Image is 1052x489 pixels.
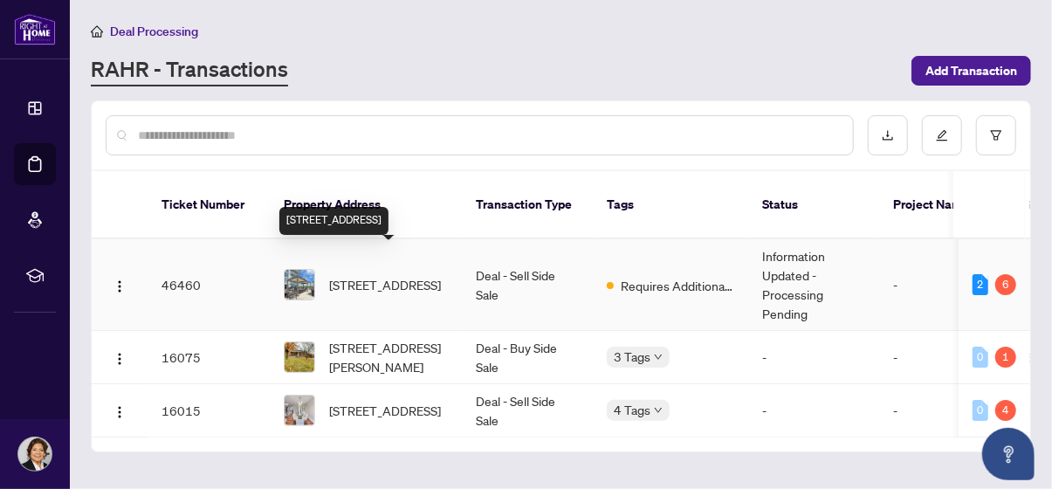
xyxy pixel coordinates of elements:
th: Status [748,171,879,239]
button: download [868,115,908,155]
button: Add Transaction [911,56,1031,86]
td: 46460 [148,239,270,331]
div: 4 [995,400,1016,421]
span: 4 Tags [614,400,650,420]
span: home [91,25,103,38]
td: 16015 [148,384,270,437]
td: Deal - Buy Side Sale [462,331,593,384]
td: Deal - Sell Side Sale [462,239,593,331]
div: 1 [995,347,1016,368]
img: Logo [113,279,127,293]
span: [STREET_ADDRESS] [329,401,441,420]
img: thumbnail-img [285,342,314,372]
div: 0 [973,400,988,421]
td: 16075 [148,331,270,384]
span: [STREET_ADDRESS][PERSON_NAME] [329,338,448,376]
div: 2 [973,274,988,295]
td: - [879,331,984,384]
span: filter [990,129,1002,141]
span: Add Transaction [925,57,1017,85]
span: [STREET_ADDRESS] [329,275,441,294]
span: Deal Processing [110,24,198,39]
div: 0 [973,347,988,368]
th: Ticket Number [148,171,270,239]
td: Information Updated - Processing Pending [748,239,879,331]
img: thumbnail-img [285,396,314,425]
td: - [748,384,879,437]
img: logo [14,13,56,45]
td: Deal - Sell Side Sale [462,384,593,437]
button: Logo [106,396,134,424]
img: Profile Icon [18,437,52,471]
img: Logo [113,352,127,366]
span: edit [936,129,948,141]
div: [STREET_ADDRESS] [279,207,388,235]
a: RAHR - Transactions [91,55,288,86]
div: 6 [995,274,1016,295]
button: edit [922,115,962,155]
td: - [748,331,879,384]
span: Requires Additional Docs [621,276,734,295]
button: Logo [106,343,134,371]
th: Project Name [879,171,984,239]
span: down [654,406,663,415]
th: Tags [593,171,748,239]
img: Logo [113,405,127,419]
th: Property Address [270,171,462,239]
td: - [879,384,984,437]
span: down [654,353,663,362]
img: thumbnail-img [285,270,314,300]
th: Transaction Type [462,171,593,239]
button: Logo [106,271,134,299]
button: Open asap [982,428,1035,480]
td: - [879,239,984,331]
button: filter [976,115,1016,155]
span: 3 Tags [614,347,650,367]
span: download [882,129,894,141]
